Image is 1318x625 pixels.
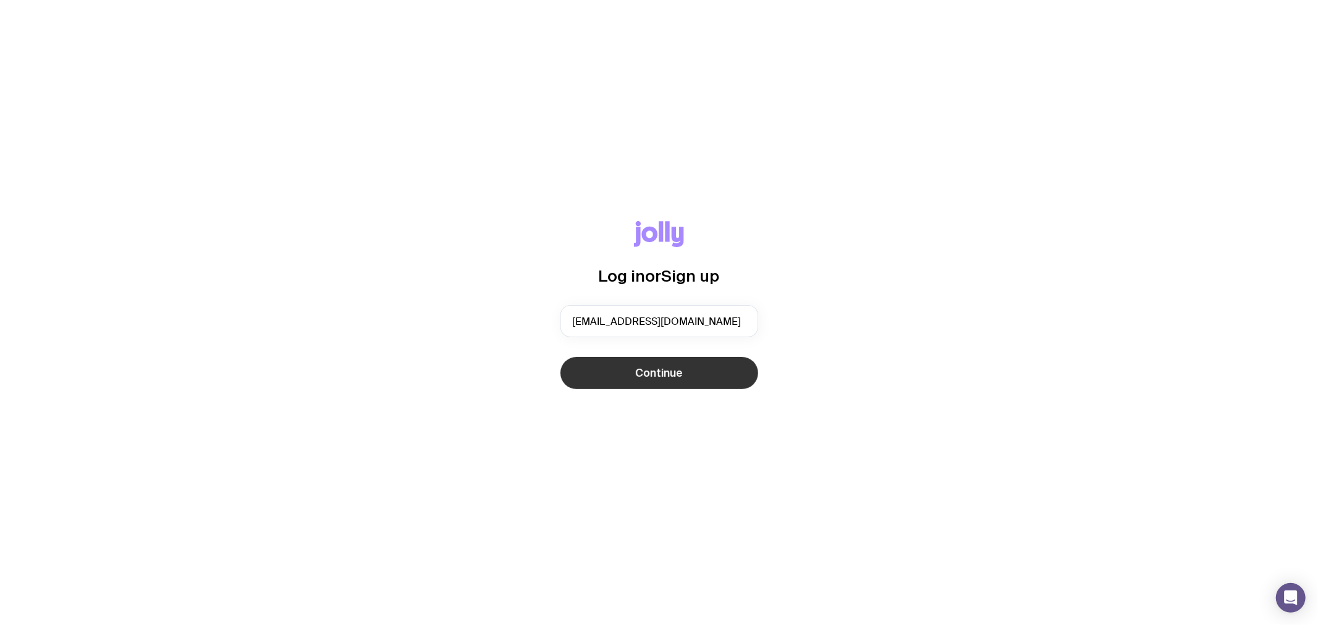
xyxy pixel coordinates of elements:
span: Sign up [662,267,720,285]
input: you@email.com [560,305,758,337]
span: Log in [599,267,646,285]
div: Open Intercom Messenger [1276,583,1306,613]
button: Continue [560,357,758,389]
span: or [646,267,662,285]
span: Continue [635,366,683,380]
